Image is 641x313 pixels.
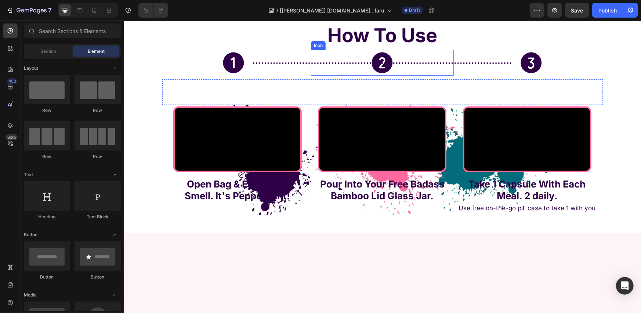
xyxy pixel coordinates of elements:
iframe: Design area [124,21,641,313]
div: Open Intercom Messenger [616,277,634,295]
span: Draft [409,7,420,14]
span: Toggle open [109,229,121,241]
div: Undo/Redo [138,3,168,18]
button: Save [565,3,589,18]
span: Save [571,7,583,14]
div: Row [75,107,121,114]
span: Element [88,48,105,55]
input: Search Sections & Elements [24,23,121,38]
video: Video [196,87,321,150]
div: Text Block [75,214,121,220]
div: Beta [6,134,18,140]
span: Toggle open [109,62,121,74]
span: Text [24,171,33,178]
span: Toggle open [109,169,121,181]
span: Media [24,292,37,298]
div: Button [24,274,70,280]
button: 7 [3,3,55,18]
div: Row [24,107,70,114]
span: Toggle open [109,289,121,301]
div: Row [75,153,121,160]
span: Button [24,232,37,238]
span: / [276,7,278,14]
div: Publish [598,7,617,14]
strong: Take 1 Capsule With Each Meal. 2 daily. [345,158,462,181]
div: Heading [24,214,70,220]
strong: Pour Into Your Free Badass Bamboo Lid Glass Jar. [196,158,321,181]
div: 450 [7,78,18,84]
span: [[PERSON_NAME]] [DOMAIN_NAME]...faru [280,7,384,14]
div: Row [24,153,70,160]
video: Video [341,87,466,150]
span: Section [41,48,57,55]
span: Layout [24,65,38,72]
p: Use free on-the-go pill case to take 1 with you [335,183,472,192]
div: Button [75,274,121,280]
p: 7 [48,6,51,15]
button: Publish [592,3,623,18]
